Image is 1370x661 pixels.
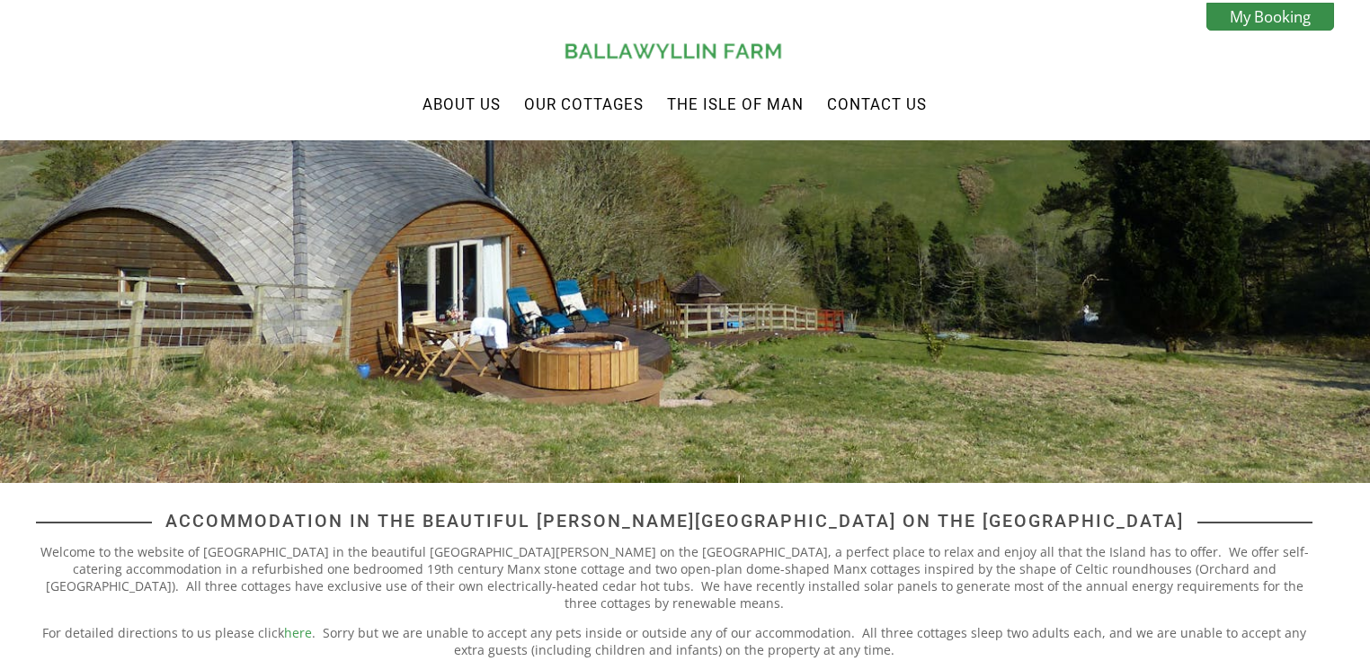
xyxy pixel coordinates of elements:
[423,95,501,113] a: About Us
[284,624,312,641] a: here
[667,95,804,113] a: The Isle of Man
[1206,3,1334,31] a: My Booking
[562,38,787,64] img: Ballawyllin Farm
[524,95,644,113] a: Our Cottages
[36,624,1312,658] p: For detailed directions to us please click . Sorry but we are unable to accept any pets inside or...
[36,543,1312,612] p: Welcome to the website of [GEOGRAPHIC_DATA] in the beautiful [GEOGRAPHIC_DATA][PERSON_NAME] on th...
[827,95,927,113] a: Contact Us
[152,511,1197,531] span: Accommodation in the beautiful [PERSON_NAME][GEOGRAPHIC_DATA] on the [GEOGRAPHIC_DATA]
